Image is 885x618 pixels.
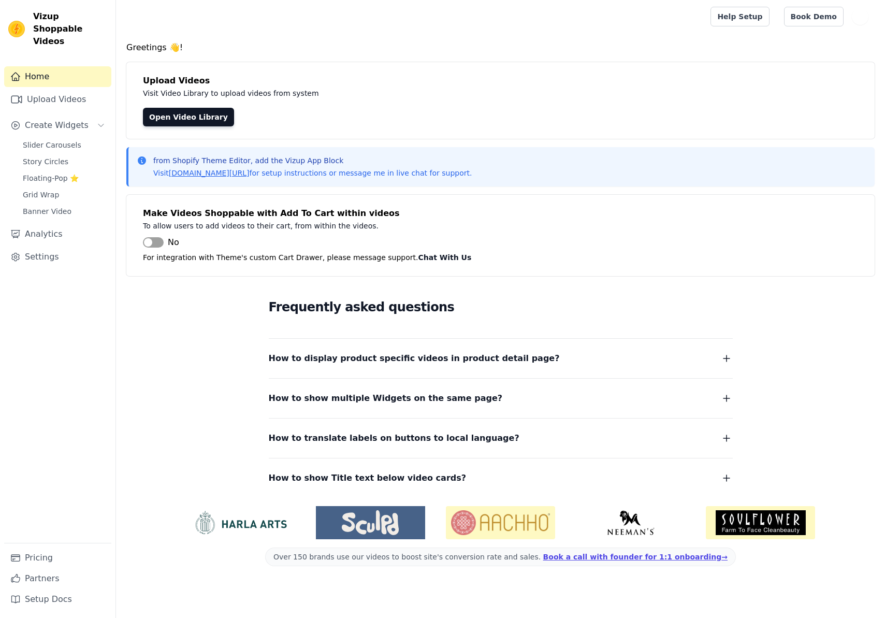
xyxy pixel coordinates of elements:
[706,506,815,539] img: Soulflower
[23,190,59,200] span: Grid Wrap
[418,251,472,264] button: Chat With Us
[710,7,769,26] a: Help Setup
[17,138,111,152] a: Slider Carousels
[4,224,111,245] a: Analytics
[576,510,685,535] img: Neeman's
[23,156,68,167] span: Story Circles
[269,431,733,445] button: How to translate labels on buttons to local language?
[269,471,733,485] button: How to show Title text below video cards?
[269,391,733,406] button: How to show multiple Widgets on the same page?
[17,204,111,219] a: Banner Video
[4,589,111,610] a: Setup Docs
[143,75,858,87] h4: Upload Videos
[143,236,179,249] button: No
[269,391,503,406] span: How to show multiple Widgets on the same page?
[17,154,111,169] a: Story Circles
[4,89,111,110] a: Upload Videos
[126,41,875,54] h4: Greetings 👋!
[153,168,472,178] p: Visit for setup instructions or message me in live chat for support.
[153,155,472,166] p: from Shopify Theme Editor, add the Vizup App Block
[17,171,111,185] a: Floating-Pop ⭐
[33,10,107,48] span: Vizup Shoppable Videos
[186,510,295,535] img: HarlaArts
[269,471,467,485] span: How to show Title text below video cards?
[4,247,111,267] a: Settings
[269,351,560,366] span: How to display product specific videos in product detail page?
[8,21,25,37] img: Vizup
[143,87,607,99] p: Visit Video Library to upload videos from system
[269,351,733,366] button: How to display product specific videos in product detail page?
[4,548,111,568] a: Pricing
[25,119,89,132] span: Create Widgets
[23,173,79,183] span: Floating-Pop ⭐
[784,7,844,26] a: Book Demo
[143,251,858,264] p: For integration with Theme's custom Cart Drawer, please message support.
[446,506,555,539] img: Aachho
[316,510,425,535] img: Sculpd US
[23,140,81,150] span: Slider Carousels
[543,553,728,561] a: Book a call with founder for 1:1 onboarding
[4,66,111,87] a: Home
[17,188,111,202] a: Grid Wrap
[4,115,111,136] button: Create Widgets
[143,220,607,232] p: To allow users to add videos to their cart, from within the videos.
[269,431,519,445] span: How to translate labels on buttons to local language?
[4,568,111,589] a: Partners
[143,108,234,126] a: Open Video Library
[169,169,250,177] a: [DOMAIN_NAME][URL]
[168,236,179,249] span: No
[143,207,858,220] h4: Make Videos Shoppable with Add To Cart within videos
[23,206,71,217] span: Banner Video
[269,297,733,318] h2: Frequently asked questions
